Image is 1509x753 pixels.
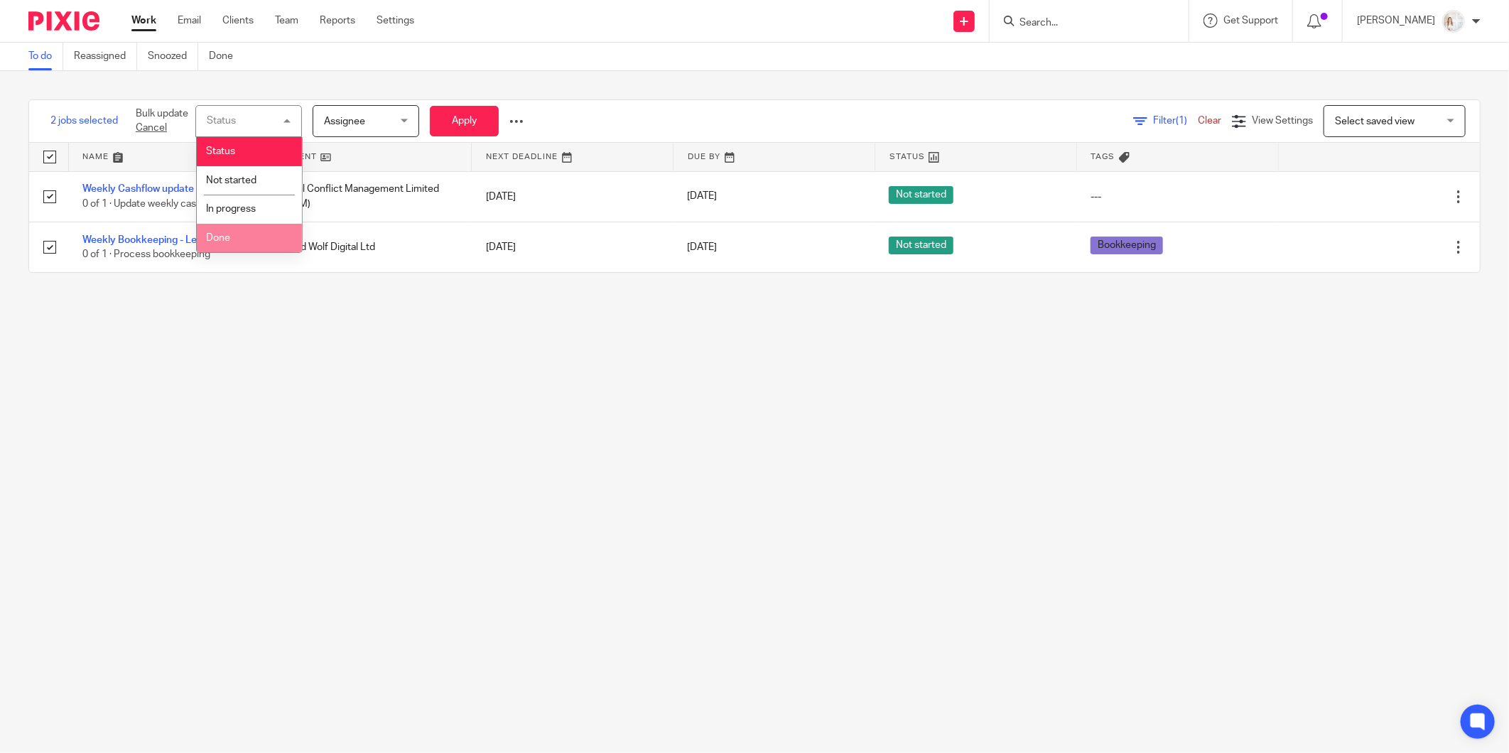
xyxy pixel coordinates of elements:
a: Settings [377,13,414,28]
a: Weekly Bookkeeping - Leadwolf [82,235,227,245]
input: Search [1018,17,1146,30]
span: View Settings [1252,116,1313,126]
td: [DATE] [472,171,674,222]
a: Cancel [136,123,167,133]
a: Clear [1198,116,1221,126]
td: Total Conflict Management Limited (TCM) [270,171,472,222]
span: 0 of 1 · Update weekly cashflow sheet [82,199,248,209]
a: To do [28,43,63,70]
a: Clients [222,13,254,28]
span: 2 jobs selected [50,114,118,128]
a: Reassigned [74,43,137,70]
a: Reports [320,13,355,28]
span: (1) [1176,116,1187,126]
button: Apply [430,106,499,136]
a: Work [131,13,156,28]
div: --- [1091,190,1264,204]
span: In progress [206,204,256,214]
span: Tags [1091,153,1115,161]
a: Weekly Cashflow update [82,184,194,194]
img: Pixie [28,11,99,31]
span: Filter [1153,116,1198,126]
span: Select saved view [1335,117,1415,126]
span: 0 of 1 · Process bookkeeping [82,249,210,259]
p: Bulk update [136,107,188,136]
span: Get Support [1223,16,1278,26]
a: Email [178,13,201,28]
img: Image.jpeg [1442,10,1465,33]
a: Done [209,43,244,70]
a: Team [275,13,298,28]
span: [DATE] [688,192,718,202]
span: Assignee [324,117,365,126]
span: Status [206,146,235,156]
p: [PERSON_NAME] [1357,13,1435,28]
span: Not started [889,237,953,254]
span: [DATE] [688,242,718,252]
div: Status [207,116,236,126]
span: Not started [889,186,953,204]
td: [DATE] [472,222,674,272]
a: Snoozed [148,43,198,70]
td: Lead Wolf Digital Ltd [270,222,472,272]
span: Bookkeeping [1091,237,1163,254]
span: Done [206,233,230,243]
span: Not started [206,175,256,185]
